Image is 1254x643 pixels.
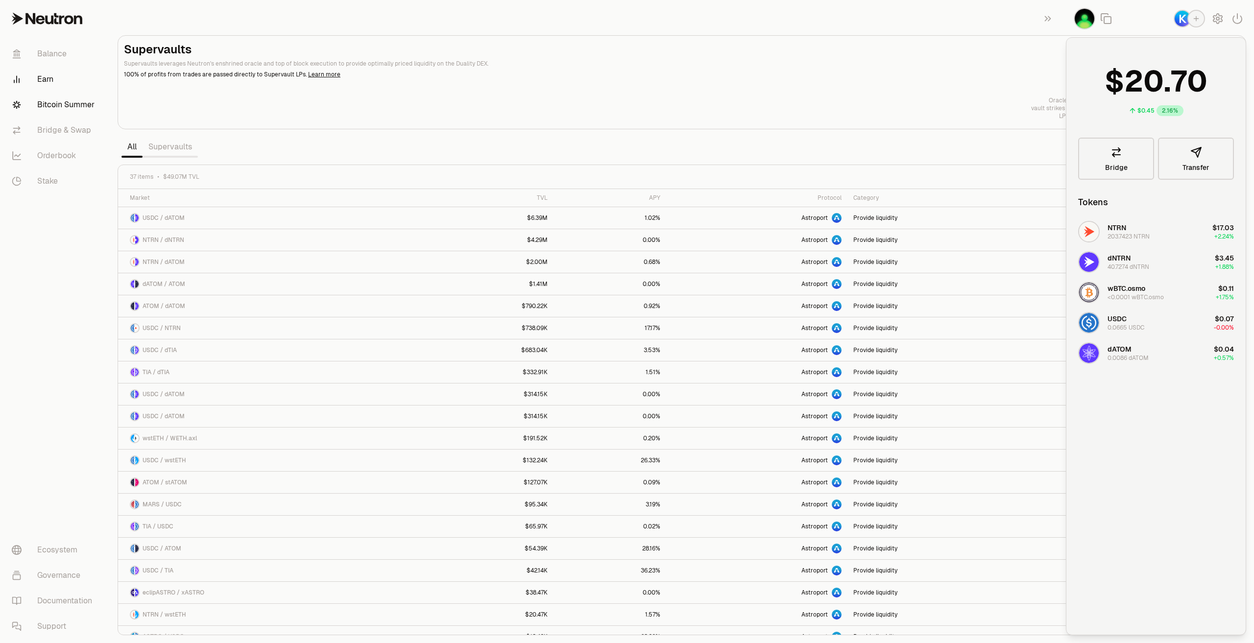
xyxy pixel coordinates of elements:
a: NTRN LogowstETH LogoNTRN / wstETH [118,604,425,625]
div: APY [559,194,660,202]
div: 203.7423 NTRN [1108,233,1150,240]
a: Earn [4,67,106,92]
span: Astroport [801,280,828,288]
a: USDC LogodATOM LogoUSDC / dATOM [118,207,425,229]
a: 3.53% [554,339,666,361]
span: USDC / wstETH [143,456,186,464]
img: ATOM Logo [131,302,134,310]
div: Protocol [672,194,842,202]
a: Astroport [666,472,847,493]
img: USDC Logo [1079,313,1099,333]
a: USDC LogoATOM LogoUSDC / ATOM [118,538,425,559]
img: wBTC.osmo Logo [1079,283,1099,302]
a: Astroport [666,494,847,515]
a: Provide liquidity [847,582,1034,603]
a: 36.23% [554,560,666,581]
div: $0.45 [1137,107,1155,115]
span: wstETH / WETH.axl [143,434,197,442]
a: Support [4,614,106,639]
a: $54.39K [425,538,554,559]
a: Oracle whisper truth,vault strikes with perfect timing—LPs reap it all. [1031,96,1125,120]
img: wstETH Logo [135,456,139,464]
a: NTRN LogoASTRO Logo [1034,560,1155,581]
img: dNTRN Logo [1079,252,1099,272]
span: wBTC.osmo [1108,284,1145,293]
span: Bridge [1105,164,1128,171]
a: 0.00% [554,383,666,405]
a: 0.00% [554,229,666,251]
span: $3.45 [1215,254,1234,262]
span: +2.24% [1214,233,1234,240]
div: Tokens [1078,195,1108,209]
img: Keplr [1175,11,1190,26]
a: Astroport [666,273,847,295]
img: xASTRO Logo [135,589,139,596]
span: Astroport [801,456,828,464]
a: Provide liquidity [847,251,1034,273]
span: $17.03 [1212,223,1234,232]
p: 100% of profits from trades are passed directly to Supervault LPs. [124,70,1169,79]
span: $49.07M TVL [163,173,199,181]
a: 26.33% [554,450,666,471]
span: Astroport [801,589,828,596]
div: Rewards [1039,194,1149,202]
button: dATOM LogodATOM0.0086 dATOM$0.04+0.57% [1072,338,1240,368]
span: USDC / dATOM [143,390,185,398]
a: USDC LogodATOM LogoUSDC / dATOM [118,405,425,427]
span: NTRN / dATOM [143,258,185,266]
span: Astroport [801,236,828,244]
img: NTRN Logo [131,611,134,619]
a: 28.16% [554,538,666,559]
span: Astroport [801,368,828,376]
button: ATOM [1074,8,1095,29]
img: dTIA Logo [135,346,139,354]
a: Astroport [666,229,847,251]
a: Provide liquidity [847,405,1034,427]
img: TIA Logo [135,567,139,574]
a: Orderbook [4,143,106,168]
span: ATOM / stATOM [143,478,187,486]
span: -0.00% [1214,324,1234,332]
img: ASTRO Logo [131,633,134,641]
a: Astroport [666,361,847,383]
a: 0.92% [554,295,666,317]
button: Keplr [1174,10,1205,27]
a: Supervaults [143,137,198,157]
a: Provide liquidity [847,339,1034,361]
button: wBTC.osmo LogowBTC.osmo<0.0001 wBTC.osmo$0.11+1.75% [1072,278,1240,307]
img: WETH.axl Logo [135,434,139,442]
a: Provide liquidity [847,604,1034,625]
a: 1.51% [554,361,666,383]
span: eclipASTRO / xASTRO [143,589,204,596]
a: $314.15K [425,405,554,427]
a: 1.57% [554,604,666,625]
div: 0.0665 USDC [1108,324,1144,332]
img: ATOM Logo [135,545,139,552]
div: Category [853,194,1028,202]
img: USDC Logo [131,567,134,574]
span: dATOM / ATOM [143,280,185,288]
a: USDC LogowstETH LogoUSDC / wstETH [118,450,425,471]
span: NTRN / wstETH [143,611,186,619]
span: Astroport [801,390,828,398]
a: Provide liquidity [847,428,1034,449]
a: $42.14K [425,560,554,581]
div: 2.16% [1157,105,1183,116]
a: Astroport [666,383,847,405]
a: $2.00M [425,251,554,273]
a: Astroport [666,295,847,317]
span: MARS / USDC [143,500,182,508]
span: USDC / dATOM [143,412,185,420]
span: USDC [1108,314,1127,323]
img: wstETH Logo [135,611,139,619]
a: Astroport [666,538,847,559]
a: MARS LogoUSDC LogoMARS / USDC [118,494,425,515]
img: dATOM Logo [135,258,139,266]
img: NTRN Logo [135,324,139,332]
a: Provide liquidity [847,472,1034,493]
a: ATOM LogostATOM LogoATOM / stATOM [118,472,425,493]
span: $0.11 [1218,284,1234,293]
button: Transfer [1158,138,1234,180]
span: +0.57% [1214,354,1234,362]
span: ASTRO / USDC [143,633,184,641]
